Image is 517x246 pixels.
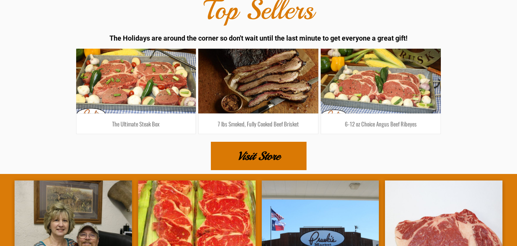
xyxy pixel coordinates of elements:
[109,34,408,42] span: The Holidays are around the corner so don't wait until the last minute to get everyone a great gift!
[327,120,435,128] h3: 6-12 oz Choice Angus Beef Ribeyes
[237,143,280,169] span: Visit Store
[82,120,190,128] h3: The Ultimate Steak Box
[204,120,312,128] h3: 7 lbs Smoked, Fully Cooked Beef Brisket
[211,142,307,170] a: Visit Store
